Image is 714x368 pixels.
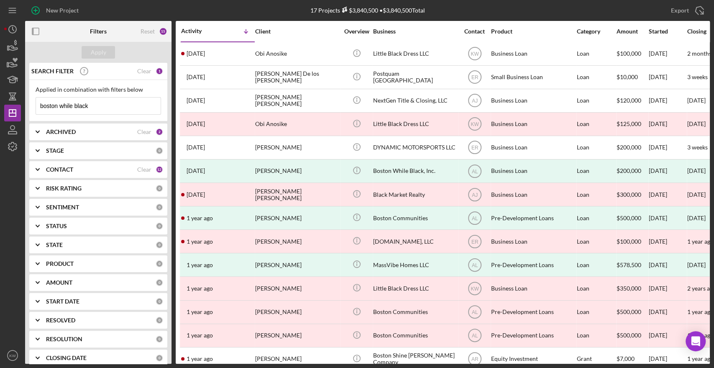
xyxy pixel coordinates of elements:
div: 0 [156,354,163,362]
b: RISK RATING [46,185,82,192]
div: [DATE] [649,43,686,65]
b: STAGE [46,147,64,154]
div: $200,000 [617,160,648,182]
text: AL [471,215,478,221]
b: STATUS [46,223,67,229]
div: $125,000 [617,113,648,135]
div: 0 [156,185,163,192]
div: Business Loan [491,136,575,159]
div: [DATE] [649,136,686,159]
time: 2 months [687,50,711,57]
div: [DATE] [649,90,686,112]
div: 0 [156,222,163,230]
div: Applied in combination with filters below [36,86,161,93]
div: 17 Projects • $3,840,500 Total [310,7,425,14]
div: Amount [617,28,648,35]
time: 2024-09-09 21:13 [187,215,213,221]
div: Business [373,28,457,35]
button: KW [4,347,21,364]
div: Business Loan [491,90,575,112]
b: SEARCH FILTER [31,68,74,75]
div: $100,000 [617,230,648,252]
div: Clear [137,68,151,75]
div: Pre-Development Loans [491,207,575,229]
b: PRODUCT [46,260,74,267]
b: RESOLUTION [46,336,82,342]
div: Business Loan [491,277,575,299]
text: KW [471,51,479,57]
div: [PERSON_NAME] [255,254,339,276]
text: AL [471,309,478,315]
text: ER [471,145,478,151]
div: [DATE] [649,230,686,252]
time: 3 weeks [687,144,708,151]
div: Little Black Dress LLC [373,113,457,135]
div: Business Loan [491,113,575,135]
div: [PERSON_NAME] [PERSON_NAME] [255,90,339,112]
div: [PERSON_NAME] [255,160,339,182]
div: $500,000 [617,324,648,347]
div: Loan [577,324,616,347]
text: ER [471,239,478,244]
div: Boston While Black, Inc. [373,160,457,182]
div: [PERSON_NAME] [255,136,339,159]
div: Loan [577,183,616,206]
b: STATE [46,242,63,248]
div: 0 [156,279,163,286]
div: [PERSON_NAME] [255,230,339,252]
div: [PERSON_NAME] [255,277,339,299]
div: Boston Communities [373,301,457,323]
div: Obi Anosike [255,113,339,135]
div: Export [671,2,689,19]
div: Contact [459,28,490,35]
div: [DATE] [649,277,686,299]
div: Pre-Development Loans [491,254,575,276]
text: KW [9,353,16,358]
div: Business Loan [491,183,575,206]
div: Boston Communities [373,324,457,347]
div: Pre-Development Loans [491,301,575,323]
div: Boston Communities [373,207,457,229]
div: [DATE] [687,167,706,174]
div: Little Black Dress LLC [373,43,457,65]
div: NextGen Title & Closing, LLC [373,90,457,112]
div: DYNAMIC MOTORSPORTS LLC [373,136,457,159]
b: START DATE [46,298,79,305]
div: Loan [577,43,616,65]
time: 2025-05-23 14:28 [187,121,205,127]
b: SENTIMENT [46,204,79,211]
div: [DATE] [649,183,686,206]
text: AL [471,262,478,268]
text: KW [471,286,479,292]
div: 0 [156,335,163,343]
div: Loan [577,230,616,252]
b: Filters [90,28,107,35]
div: Started [649,28,686,35]
div: Client [255,28,339,35]
time: 3 weeks [687,73,708,80]
div: 0 [156,147,163,154]
button: Apply [82,46,115,59]
div: [PERSON_NAME] [255,324,339,347]
div: Loan [577,301,616,323]
div: 2 [156,128,163,136]
span: $200,000 [617,144,641,151]
time: 2025-07-04 18:38 [187,74,205,80]
time: 1 year ago [687,308,714,315]
div: [DATE] [649,66,686,88]
div: Category [577,28,616,35]
div: [DATE] [649,254,686,276]
div: 0 [156,298,163,305]
time: [DATE] [687,120,706,127]
div: Business Loan [491,230,575,252]
b: CLOSING DATE [46,355,87,361]
div: Pre-Development Loans [491,324,575,347]
div: 0 [156,317,163,324]
div: $3,840,500 [340,7,378,14]
time: [DATE] [687,191,706,198]
span: $7,000 [617,355,635,362]
time: 1 year ago [687,238,714,245]
div: Loan [577,66,616,88]
time: 2025-09-08 17:19 [187,50,205,57]
div: [DATE] [649,324,686,347]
